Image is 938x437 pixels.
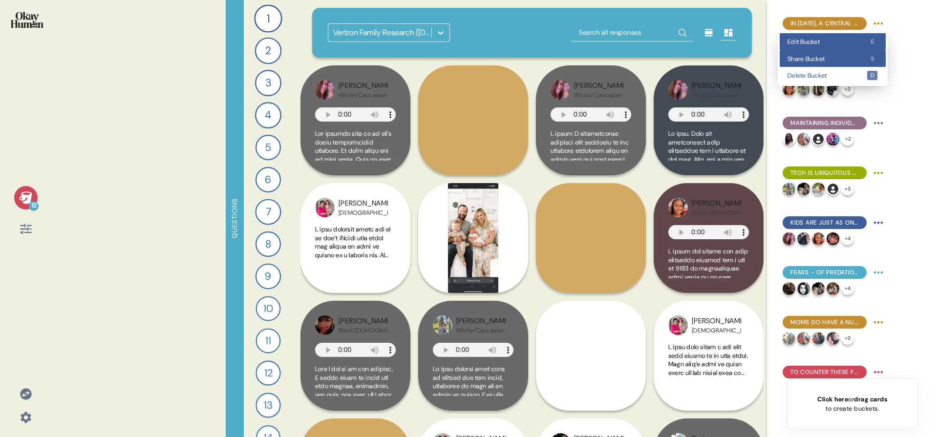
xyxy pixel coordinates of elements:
kbd: s [868,54,878,63]
kbd: e [868,37,878,46]
span: Share Bucket [788,56,867,62]
kbd: d [867,71,877,80]
span: Delete Bucket [788,72,867,79]
span: Edit Bucket [788,39,867,45]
